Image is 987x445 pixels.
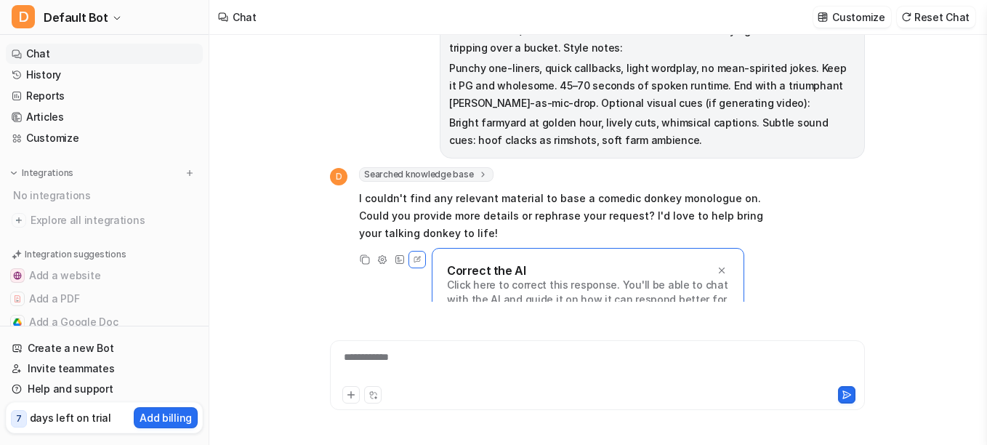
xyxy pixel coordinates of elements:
[22,167,73,179] p: Integrations
[6,65,203,85] a: History
[6,44,203,64] a: Chat
[9,168,19,178] img: expand menu
[44,7,108,28] span: Default Bot
[6,338,203,358] a: Create a new Bot
[330,168,347,185] span: D
[25,248,126,261] p: Integration suggestions
[6,107,203,127] a: Articles
[9,183,203,207] div: No integrations
[6,310,203,334] button: Add a Google DocAdd a Google Doc
[6,166,78,180] button: Integrations
[233,9,257,25] div: Chat
[140,410,192,425] p: Add billing
[13,294,22,303] img: Add a PDF
[6,210,203,230] a: Explore all integrations
[6,358,203,379] a: Invite teammates
[359,167,493,182] span: Searched knowledge base
[13,271,22,280] img: Add a website
[6,379,203,399] a: Help and support
[449,114,855,149] p: Bright farmyard at golden hour, lively cuts, whimsical captions. Subtle sound cues: hoof clacks a...
[16,412,22,425] p: 7
[6,86,203,106] a: Reports
[447,263,525,278] p: Correct the AI
[832,9,885,25] p: Customize
[31,209,197,232] span: Explore all integrations
[813,7,890,28] button: Customize
[6,128,203,148] a: Customize
[897,7,975,28] button: Reset Chat
[30,410,111,425] p: days left on trial
[818,12,828,23] img: customize
[6,264,203,287] button: Add a websiteAdd a website
[359,190,784,242] p: I couldn't find any relevant material to base a comedic donkey monologue on. Could you provide mo...
[134,407,198,428] button: Add billing
[13,318,22,326] img: Add a Google Doc
[185,168,195,178] img: menu_add.svg
[449,60,855,112] p: Punchy one-liners, quick callbacks, light wordplay, no mean-spirited jokes. Keep it PG and wholes...
[6,287,203,310] button: Add a PDFAdd a PDF
[901,12,911,23] img: reset
[12,5,35,28] span: D
[12,213,26,228] img: explore all integrations
[447,278,729,321] p: Click here to correct this response. You'll be able to chat with the AI and guide it on how it ca...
